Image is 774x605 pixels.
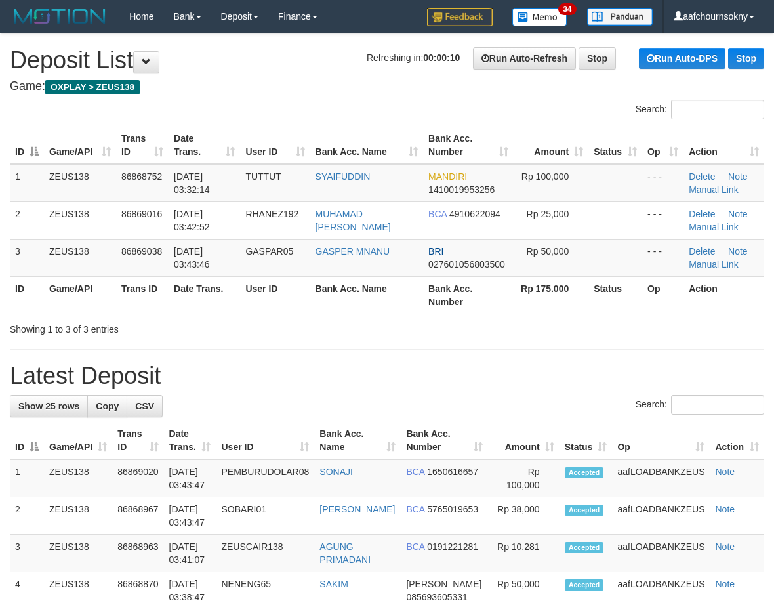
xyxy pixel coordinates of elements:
[10,535,44,572] td: 3
[127,395,163,417] a: CSV
[96,401,119,411] span: Copy
[216,459,314,497] td: PEMBURUDOLAR08
[449,209,500,219] span: Copy 4910622094 to clipboard
[319,504,395,514] a: [PERSON_NAME]
[565,467,604,478] span: Accepted
[427,467,478,477] span: Copy 1650616657 to clipboard
[428,246,443,257] span: BRI
[44,239,116,276] td: ZEUS138
[10,422,44,459] th: ID: activate to sort column descending
[10,201,44,239] td: 2
[116,127,169,164] th: Trans ID: activate to sort column ascending
[174,209,210,232] span: [DATE] 03:42:52
[689,246,715,257] a: Delete
[423,276,514,314] th: Bank Acc. Number
[488,459,559,497] td: Rp 100,000
[642,239,683,276] td: - - -
[216,497,314,535] td: SOBARI01
[406,541,424,552] span: BCA
[240,127,310,164] th: User ID: activate to sort column ascending
[715,467,735,477] a: Note
[639,48,725,69] a: Run Auto-DPS
[44,535,112,572] td: ZEUS138
[240,276,310,314] th: User ID
[116,276,169,314] th: Trans ID
[636,395,764,415] label: Search:
[112,422,163,459] th: Trans ID: activate to sort column ascending
[164,459,216,497] td: [DATE] 03:43:47
[427,504,478,514] span: Copy 5765019653 to clipboard
[10,127,44,164] th: ID: activate to sort column descending
[514,276,588,314] th: Rp 175.000
[728,246,748,257] a: Note
[588,276,642,314] th: Status
[406,504,424,514] span: BCA
[423,52,460,63] strong: 00:00:10
[10,239,44,276] td: 3
[521,171,569,182] span: Rp 100,000
[45,80,140,94] span: OXPLAY > ZEUS138
[164,497,216,535] td: [DATE] 03:43:47
[44,201,116,239] td: ZEUS138
[310,127,424,164] th: Bank Acc. Name: activate to sort column ascending
[642,276,683,314] th: Op
[10,395,88,417] a: Show 25 rows
[44,127,116,164] th: Game/API: activate to sort column ascending
[316,246,390,257] a: GASPER MNANU
[728,171,748,182] a: Note
[689,259,739,270] a: Manual Link
[428,209,447,219] span: BCA
[169,127,240,164] th: Date Trans.: activate to sort column ascending
[316,171,371,182] a: SYAIFUDDIN
[428,259,505,270] span: Copy 027601056803500 to clipboard
[121,209,162,219] span: 86869016
[612,497,710,535] td: aafLOADBANKZEUS
[565,579,604,591] span: Accepted
[428,184,495,195] span: Copy 1410019953256 to clipboard
[245,246,293,257] span: GASPAR05
[642,164,683,202] td: - - -
[527,246,569,257] span: Rp 50,000
[689,209,715,219] a: Delete
[10,80,764,93] h4: Game:
[642,201,683,239] td: - - -
[488,422,559,459] th: Amount: activate to sort column ascending
[612,422,710,459] th: Op: activate to sort column ascending
[319,541,371,565] a: AGUNG PRIMADANI
[310,276,424,314] th: Bank Acc. Name
[10,318,313,336] div: Showing 1 to 3 of 3 entries
[565,542,604,553] span: Accepted
[642,127,683,164] th: Op: activate to sort column ascending
[560,422,613,459] th: Status: activate to sort column ascending
[10,497,44,535] td: 2
[671,395,764,415] input: Search:
[427,541,478,552] span: Copy 0191221281 to clipboard
[10,363,764,389] h1: Latest Deposit
[164,422,216,459] th: Date Trans.: activate to sort column ascending
[216,422,314,459] th: User ID: activate to sort column ascending
[488,535,559,572] td: Rp 10,281
[112,497,163,535] td: 86868967
[689,184,739,195] a: Manual Link
[164,535,216,572] td: [DATE] 03:41:07
[710,422,764,459] th: Action: activate to sort column ascending
[636,100,764,119] label: Search:
[245,209,298,219] span: RHANEZ192
[558,3,576,15] span: 34
[44,459,112,497] td: ZEUS138
[121,246,162,257] span: 86869038
[10,164,44,202] td: 1
[112,535,163,572] td: 86868963
[10,276,44,314] th: ID
[316,209,391,232] a: MUHAMAD [PERSON_NAME]
[514,127,588,164] th: Amount: activate to sort column ascending
[587,8,653,26] img: panduan.png
[367,52,460,63] span: Refreshing in:
[44,422,112,459] th: Game/API: activate to sort column ascending
[473,47,576,70] a: Run Auto-Refresh
[319,579,348,589] a: SAKIM
[689,222,739,232] a: Manual Link
[174,171,210,195] span: [DATE] 03:32:14
[715,504,735,514] a: Note
[216,535,314,572] td: ZEUSCAIR138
